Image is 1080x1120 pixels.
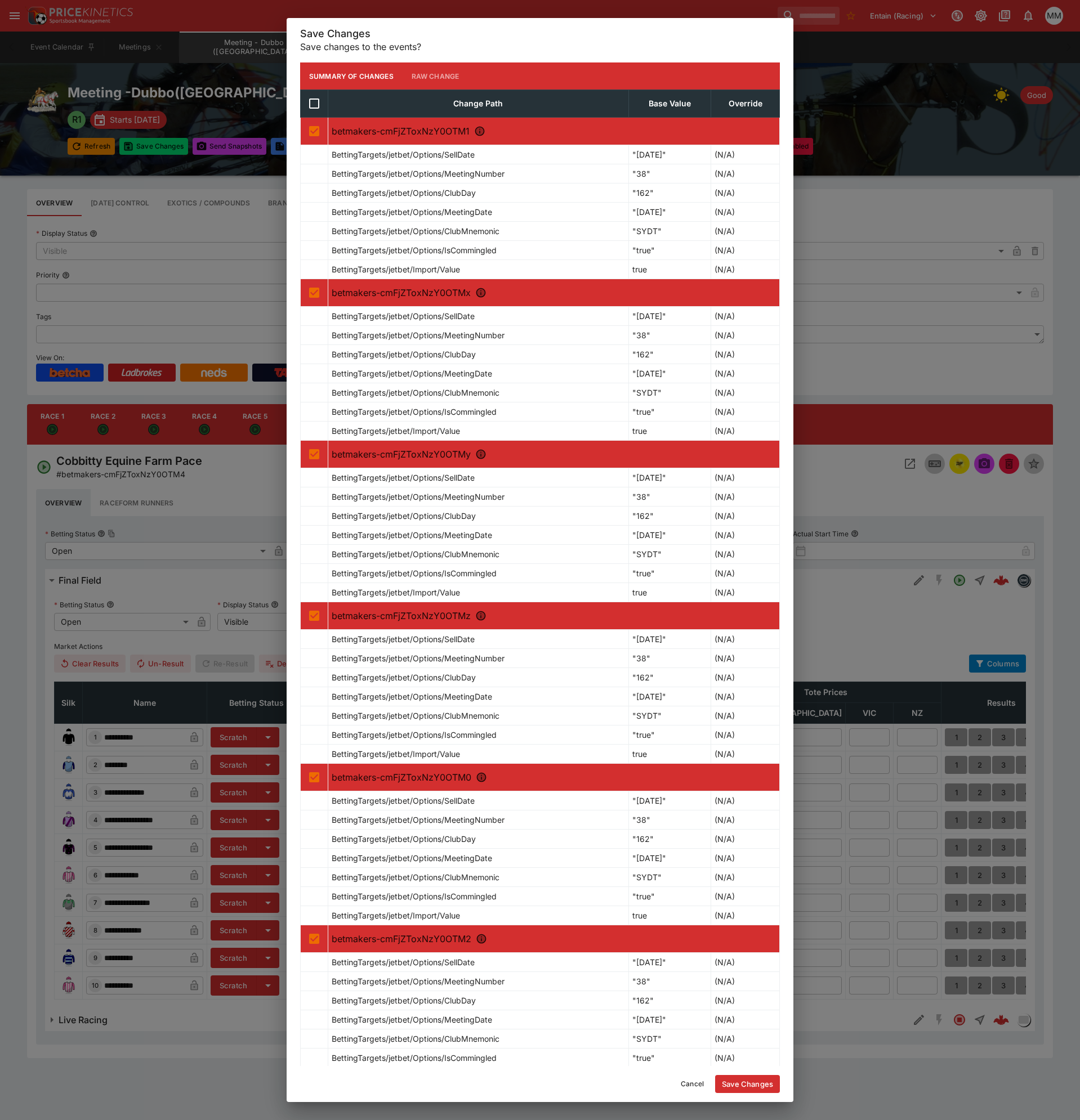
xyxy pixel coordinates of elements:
p: BettingTargets/jetbet/Options/IsCommingled [332,406,497,418]
p: betmakers-cmFjZToxNzY0OTM0 [332,770,776,784]
p: BettingTargets/jetbet/Options/SellDate [332,472,475,483]
td: (N/A) [711,545,780,564]
td: "true" [628,564,711,583]
td: (N/A) [711,203,780,222]
h5: Save Changes [300,27,780,40]
td: "162" [628,668,711,687]
p: BettingTargets/jetbet/Options/MeetingDate [332,529,492,541]
td: "SYDT" [628,1029,711,1049]
td: (N/A) [711,810,780,830]
td: (N/A) [711,687,780,706]
td: "38" [628,326,711,345]
p: betmakers-cmFjZToxNzY0OTMy [332,447,776,461]
td: "SYDT" [628,222,711,241]
td: true [628,260,711,279]
td: (N/A) [711,487,780,507]
p: betmakers-cmFjZToxNzY0OTM2 [332,932,776,946]
td: (N/A) [711,260,780,279]
td: (N/A) [711,991,780,1010]
td: "SYDT" [628,868,711,887]
p: BettingTargets/jetbet/Import/Value [332,425,460,437]
td: (N/A) [711,164,780,183]
p: BettingTargets/jetbet/Options/SellDate [332,310,475,322]
td: (N/A) [711,830,780,849]
td: "[DATE]" [628,307,711,326]
td: "SYDT" [628,545,711,564]
td: (N/A) [711,906,780,925]
td: (N/A) [711,849,780,868]
td: "162" [628,345,711,364]
td: "162" [628,991,711,1010]
p: BettingTargets/jetbet/Options/MeetingDate [332,1014,492,1025]
p: BettingTargets/jetbet/Options/ClubDay [332,348,476,360]
p: BettingTargets/jetbet/Import/Value [332,910,460,921]
td: "true" [628,887,711,906]
td: "[DATE]" [628,364,711,383]
p: BettingTargets/jetbet/Options/ClubMnemonic [332,710,499,722]
td: "[DATE]" [628,145,711,164]
td: (N/A) [711,972,780,991]
td: (N/A) [711,564,780,583]
button: Cancel [674,1075,711,1093]
td: true [628,422,711,441]
p: BettingTargets/jetbet/Options/MeetingDate [332,691,492,702]
svg: R2 - Zoo Fm Pace [475,287,487,298]
p: BettingTargets/jetbet/Options/MeetingNumber [332,814,505,826]
td: "38" [628,649,711,668]
td: "38" [628,810,711,830]
td: "[DATE]" [628,203,711,222]
p: BettingTargets/jetbet/Import/Value [332,586,460,598]
p: BettingTargets/jetbet/Options/ClubMnemonic [332,1033,499,1045]
td: (N/A) [711,868,780,887]
p: BettingTargets/jetbet/Options/ClubDay [332,671,476,683]
button: Save Changes [715,1075,780,1093]
td: (N/A) [711,1029,780,1049]
p: BettingTargets/jetbet/Options/MeetingDate [332,206,492,218]
td: "SYDT" [628,706,711,725]
td: "[DATE]" [628,1010,711,1029]
p: BettingTargets/jetbet/Options/ClubMnemonic [332,871,499,883]
td: (N/A) [711,668,780,687]
button: Summary of Changes [300,62,403,89]
td: "[DATE]" [628,630,711,649]
svg: R6 - The Storm Inside @ Alabar Pace [476,933,487,944]
td: "38" [628,487,711,507]
p: BettingTargets/jetbet/Options/SellDate [332,956,475,968]
p: BettingTargets/jetbet/Options/MeetingNumber [332,975,505,987]
p: BettingTargets/jetbet/Options/MeetingNumber [332,652,505,664]
td: "[DATE]" [628,468,711,487]
p: Save changes to the events? [300,40,780,53]
td: (N/A) [711,583,780,602]
td: "162" [628,830,711,849]
td: true [628,583,711,602]
td: (N/A) [711,791,780,810]
td: "true" [628,725,711,745]
td: "[DATE]" [628,687,711,706]
td: (N/A) [711,887,780,906]
p: BettingTargets/jetbet/Options/MeetingNumber [332,491,505,503]
p: BettingTargets/jetbet/Options/IsCommingled [332,729,497,741]
p: BettingTargets/jetbet/Options/IsCommingled [332,244,497,256]
button: Raw Change [403,62,468,89]
td: (N/A) [711,953,780,972]
td: (N/A) [711,507,780,526]
td: (N/A) [711,383,780,402]
p: BettingTargets/jetbet/Options/MeetingNumber [332,329,505,341]
td: (N/A) [711,1049,780,1068]
p: BettingTargets/jetbet/Options/SellDate [332,795,475,807]
td: (N/A) [711,630,780,649]
p: betmakers-cmFjZToxNzY0OTM1 [332,124,776,138]
p: BettingTargets/jetbet/Options/ClubMnemonic [332,548,499,560]
p: betmakers-cmFjZToxNzY0OTMx [332,286,776,299]
p: BettingTargets/jetbet/Options/ClubMnemonic [332,387,499,398]
p: BettingTargets/jetbet/Import/Value [332,748,460,760]
td: (N/A) [711,241,780,260]
td: (N/A) [711,725,780,745]
p: BettingTargets/jetbet/Import/Value [332,263,460,275]
td: (N/A) [711,1010,780,1029]
p: BettingTargets/jetbet/Options/MeetingNumber [332,168,505,180]
th: Override [711,90,780,118]
td: (N/A) [711,307,780,326]
td: (N/A) [711,222,780,241]
td: (N/A) [711,745,780,764]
